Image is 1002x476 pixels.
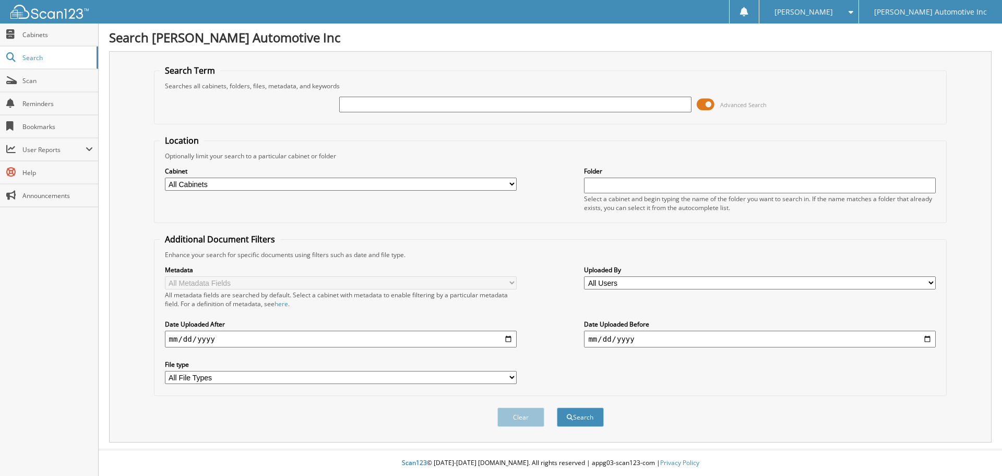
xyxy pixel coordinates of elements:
legend: Location [160,135,204,146]
span: Advanced Search [720,101,767,109]
span: Scan [22,76,93,85]
div: Optionally limit your search to a particular cabinet or folder [160,152,941,160]
input: start [165,331,517,347]
button: Clear [497,408,544,427]
label: Date Uploaded After [165,320,517,329]
div: Enhance your search for specific documents using filters such as date and file type. [160,250,941,259]
legend: Additional Document Filters [160,234,280,245]
div: Select a cabinet and begin typing the name of the folder you want to search in. If the name match... [584,194,936,212]
span: [PERSON_NAME] Automotive Inc [874,9,987,15]
span: Cabinets [22,30,93,39]
iframe: Chat Widget [950,426,1002,476]
a: here [275,299,288,308]
span: User Reports [22,145,86,154]
label: Metadata [165,265,517,274]
button: Search [557,408,604,427]
span: Bookmarks [22,122,93,131]
img: scan123-logo-white.svg [10,5,89,19]
div: Searches all cabinets, folders, files, metadata, and keywords [160,82,941,90]
label: Date Uploaded Before [584,320,936,329]
label: Cabinet [165,167,517,176]
label: Uploaded By [584,265,936,274]
a: Privacy Policy [660,458,699,467]
div: All metadata fields are searched by default. Select a cabinet with metadata to enable filtering b... [165,291,517,308]
span: Search [22,53,91,62]
span: [PERSON_NAME] [774,9,833,15]
span: Help [22,168,93,177]
div: © [DATE]-[DATE] [DOMAIN_NAME]. All rights reserved | appg03-scan123-com | [99,450,1002,476]
label: File type [165,360,517,369]
span: Announcements [22,191,93,200]
input: end [584,331,936,347]
label: Folder [584,167,936,176]
span: Reminders [22,99,93,108]
legend: Search Term [160,65,220,76]
span: Scan123 [402,458,427,467]
h1: Search [PERSON_NAME] Automotive Inc [109,29,992,46]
